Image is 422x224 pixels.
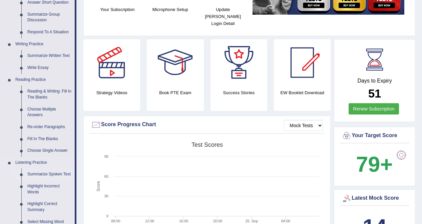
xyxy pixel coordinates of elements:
h4: Microphone Setup [147,6,193,13]
a: Listening Practice [12,157,75,169]
text: 04:00 [281,219,291,223]
h4: Days to Expiry [342,78,408,84]
a: Writing Practice [12,38,75,50]
div: Score Progress Chart [91,120,323,130]
a: Write Essay [24,62,75,74]
h4: Update [PERSON_NAME] Login Detail [200,6,246,27]
a: Highlight Incorrect Words [24,180,75,198]
div: Latest Mock Score [342,193,408,203]
b: 51 [368,87,381,100]
h4: Book PTE Exam [147,89,203,96]
tspan: 25. Sep [245,219,258,223]
a: Choose Multiple Answers [24,104,75,121]
h4: Success Stories [210,89,267,96]
a: Renew Subscription [349,103,399,114]
a: Highlight Correct Summary [24,198,75,216]
a: Summarize Spoken Text [24,168,75,180]
a: Fill In The Blanks [24,133,75,145]
text: 90 [104,154,108,158]
text: 60 [104,174,108,178]
text: 20:00 [213,219,223,223]
text: 0 [106,214,108,218]
text: 16:00 [179,219,188,223]
a: Reading Practice [12,74,75,86]
h4: Your Subscription [94,6,140,13]
div: Your Target Score [342,131,408,141]
a: Summarize Group Discussion [24,9,75,26]
tspan: Score [96,181,101,192]
a: Respond To A Situation [24,26,75,38]
h4: Strategy Videos [83,89,140,96]
text: 08:00 [111,219,120,223]
a: Reading & Writing: Fill In The Blanks [24,86,75,103]
text: 30 [104,194,108,198]
a: Summarize Written Text [24,50,75,62]
a: Choose Single Answer [24,145,75,157]
b: 79+ [356,152,393,176]
h4: EW Booklet Download [274,89,331,96]
tspan: Test scores [191,141,223,148]
a: Re-order Paragraphs [24,121,75,133]
text: 12:00 [145,219,154,223]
